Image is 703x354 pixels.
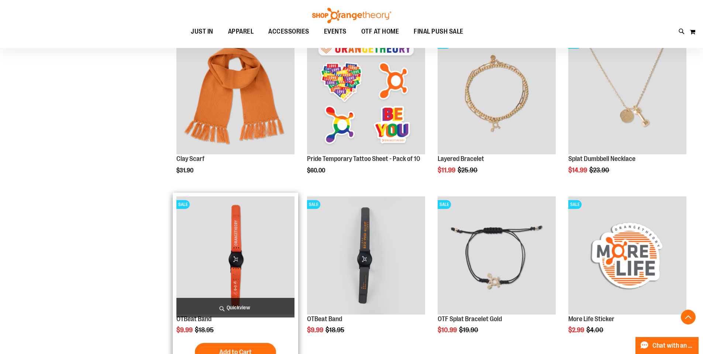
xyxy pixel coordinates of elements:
[568,166,588,174] span: $14.99
[438,36,556,154] img: Layered Bracelet
[307,36,425,154] img: Pride Temporary Tattoo Sheet - Pack of 10
[311,8,392,23] img: Shop Orangetheory
[568,315,614,323] a: More Life Sticker
[191,23,213,40] span: JUST IN
[568,155,635,162] a: Splat Dumbbell Necklace
[438,200,451,209] span: SALE
[568,36,686,155] a: Front facing view of plus Necklace - GoldSALE
[406,23,471,40] a: FINAL PUSH SALE
[438,315,502,323] a: OTF Splat Bracelet Gold
[176,36,294,155] a: Clay Scarf
[307,196,425,316] a: OTBeat BandSALE
[681,310,696,324] button: Back To Top
[176,315,211,323] a: OTBeat Band
[183,23,221,40] a: JUST IN
[221,23,261,40] a: APPAREL
[438,166,456,174] span: $11.99
[307,36,425,155] a: Pride Temporary Tattoo Sheet - Pack of 10
[195,326,215,334] span: $18.95
[438,155,484,162] a: Layered Bracelet
[176,196,294,315] img: OTBeat Band
[635,337,699,354] button: Chat with an Expert
[176,155,204,162] a: Clay Scarf
[307,167,326,174] span: $60.00
[414,23,464,40] span: FINAL PUSH SALE
[176,298,294,317] a: Quickview
[459,326,479,334] span: $19.90
[565,32,690,193] div: product
[176,200,190,209] span: SALE
[261,23,317,40] a: ACCESSORIES
[354,23,407,40] a: OTF AT HOME
[568,326,585,334] span: $2.99
[303,193,429,353] div: product
[458,166,479,174] span: $25.90
[317,23,354,40] a: EVENTS
[307,315,342,323] a: OTBeat Band
[438,326,458,334] span: $10.99
[438,196,556,315] img: Product image for Splat Bracelet Gold
[434,32,559,193] div: product
[228,23,254,40] span: APPAREL
[307,196,425,315] img: OTBeat Band
[438,36,556,155] a: Layered BraceletSALE
[565,193,690,353] div: product
[303,32,429,193] div: product
[176,36,294,154] img: Clay Scarf
[324,23,347,40] span: EVENTS
[568,36,686,154] img: Front facing view of plus Necklace - Gold
[173,32,298,193] div: product
[307,200,320,209] span: SALE
[325,326,345,334] span: $18.95
[176,167,194,174] span: $31.90
[568,200,582,209] span: SALE
[438,196,556,316] a: Product image for Splat Bracelet GoldSALE
[307,326,324,334] span: $9.99
[589,166,610,174] span: $23.90
[176,196,294,316] a: OTBeat BandSALE
[586,326,604,334] span: $4.00
[568,196,686,315] img: Product image for More Life Sticker
[361,23,399,40] span: OTF AT HOME
[434,193,559,353] div: product
[307,155,420,162] a: Pride Temporary Tattoo Sheet - Pack of 10
[176,326,194,334] span: $9.99
[652,342,694,349] span: Chat with an Expert
[268,23,309,40] span: ACCESSORIES
[568,196,686,316] a: Product image for More Life StickerSALE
